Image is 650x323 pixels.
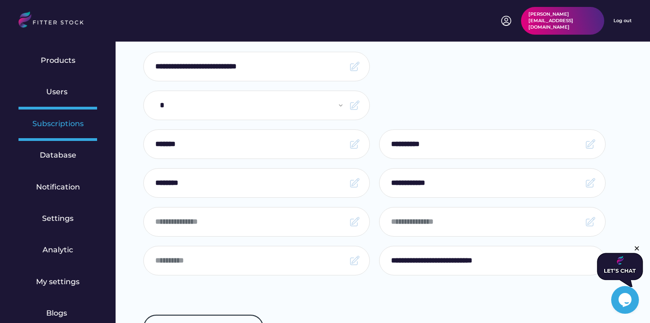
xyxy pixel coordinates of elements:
[528,11,597,30] div: [PERSON_NAME][EMAIL_ADDRESS][DOMAIN_NAME]
[585,177,596,189] img: Frame.svg
[349,61,360,72] img: Frame.svg
[349,255,360,266] img: Frame.svg
[349,100,360,111] img: Frame.svg
[597,244,643,287] iframe: chat widget
[349,216,360,227] img: Frame.svg
[349,177,360,189] img: Frame.svg
[611,286,641,314] iframe: chat widget
[585,216,596,227] img: Frame.svg
[613,18,632,24] div: Log out
[46,87,69,97] div: Users
[501,15,512,26] img: profile-circle.svg
[41,55,75,66] div: Products
[42,213,74,224] div: Settings
[585,139,596,150] img: Frame.svg
[349,139,360,150] img: Frame.svg
[43,245,73,255] div: Analytic
[36,277,80,287] div: My settings
[32,119,84,129] div: Subscriptions
[40,150,76,160] div: Database
[36,182,80,192] div: Notification
[18,12,92,30] img: LOGO.svg
[46,308,69,318] div: Blogs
